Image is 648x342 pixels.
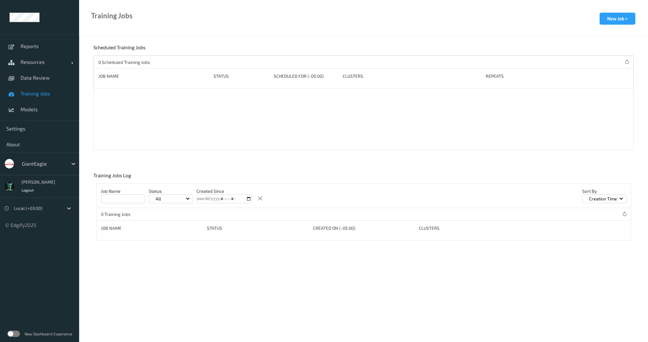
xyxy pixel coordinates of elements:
[419,225,520,231] div: clusters
[93,172,133,183] div: Training Jobs Log
[582,188,626,194] p: Sort by
[101,188,145,194] p: Job Name
[149,188,193,194] p: Status
[101,225,202,231] div: Job Name
[98,59,150,65] p: 0 Scheduled Training Jobs
[214,73,269,79] div: Status
[196,188,252,194] p: Created Since
[343,73,481,79] div: Clusters
[153,196,163,202] p: All
[91,13,133,19] div: Training Jobs
[313,225,414,231] div: Created On (-05:00)
[274,73,338,79] div: Scheduled for (-05:00)
[93,44,147,55] div: Scheduled Training Jobs
[98,73,209,79] div: Job Name
[486,73,532,79] div: Repeats
[600,13,635,25] button: New Job +
[101,211,148,217] p: 0 Training Jobs
[587,196,619,202] p: Creation Time
[207,225,308,231] div: status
